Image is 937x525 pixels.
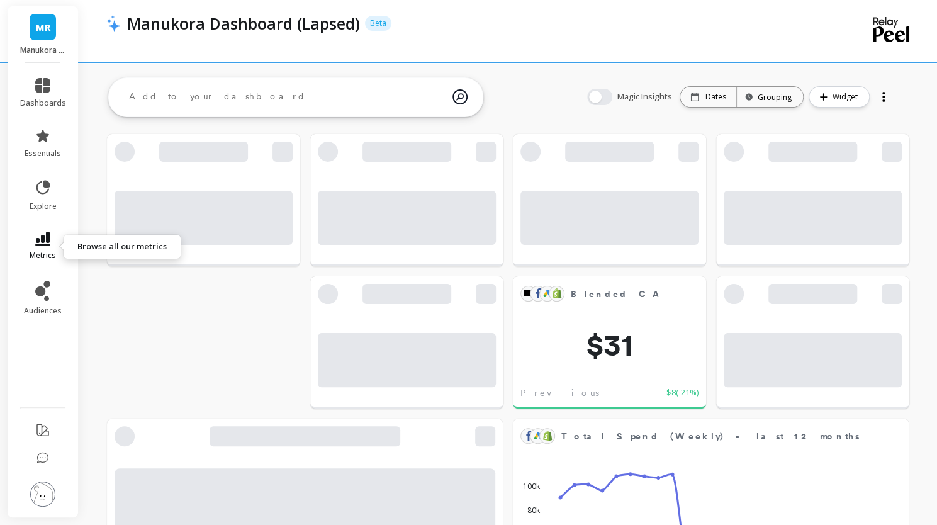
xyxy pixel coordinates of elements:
[617,91,675,103] span: Magic Insights
[452,80,468,114] img: magic search icon
[664,387,699,399] span: -$8 ( -21% )
[513,330,706,360] span: $31
[36,20,50,35] span: MR
[571,285,658,303] span: Blended CAC (Overall - Weekly)
[30,251,56,261] span: metrics
[561,427,861,445] span: Total Spend (Weekly) - last 12 months
[571,288,852,301] span: Blended CAC (Overall - Weekly)
[20,98,66,108] span: dashboards
[520,387,646,399] span: Previous Week
[24,306,62,316] span: audiences
[561,430,860,443] span: Total Spend (Weekly) - last 12 months
[748,91,792,103] div: Grouping
[127,13,360,34] p: Manukora Dashboard (Lapsed)
[25,149,61,159] span: essentials
[30,482,55,507] img: profile picture
[365,16,391,31] p: Beta
[833,91,861,103] span: Widget
[705,92,726,102] p: Dates
[30,201,57,212] span: explore
[809,86,870,108] button: Widget
[106,14,121,32] img: header icon
[20,45,66,55] p: Manukora Peel report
